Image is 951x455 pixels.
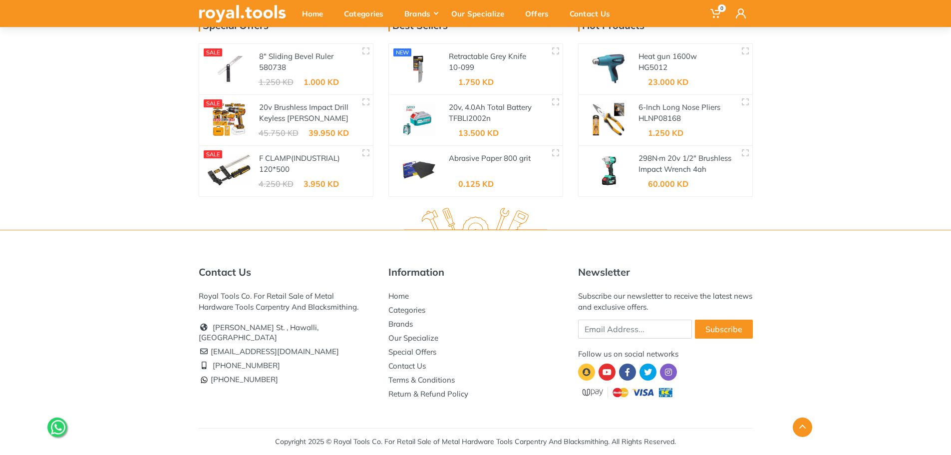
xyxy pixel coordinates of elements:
[578,386,678,399] img: upay.png
[199,291,373,313] div: Royal Tools Co. For Retail Sale of Metal Hardware Tools Carpentry And Blacksmithing.
[449,62,474,72] a: 10-099
[199,323,318,342] a: [PERSON_NAME] St. , Hawalli, [GEOGRAPHIC_DATA]
[449,113,491,123] a: TFBLI2002n
[304,78,339,86] div: 1.000 KD
[259,180,294,188] div: 4.250 KD
[204,150,223,158] div: SALE
[259,62,286,72] a: 580738
[638,113,681,123] a: HLNP08168
[449,153,531,163] a: Abrasive Paper 800 grit
[393,48,412,56] div: new
[199,345,373,359] li: [EMAIL_ADDRESS][DOMAIN_NAME]
[518,3,563,24] div: Offers
[638,102,720,112] a: 6-Inch Long Nose Pliers
[259,129,299,137] div: 45.750 KD
[587,154,631,187] img: Royal Tools - 298N·m 20v 1/2
[388,347,436,357] a: Special Offers
[458,78,494,86] div: 1.750 KD
[718,4,726,12] span: 0
[388,319,413,329] a: Brands
[578,291,753,313] div: Subscribe our newsletter to receive the latest news and exclusive offers.
[199,5,286,22] img: royal.tools Logo
[388,291,409,301] a: Home
[587,103,631,136] img: Royal Tools - 6-Inch Long Nose Pliers
[259,102,348,134] a: 20v Brushless Impact Drill Keyless [PERSON_NAME] 86Nm
[204,99,223,107] div: SALE
[563,3,624,24] div: Contact Us
[578,349,753,360] div: Follow us on social networks
[388,389,468,399] a: Return & Refund Policy
[259,153,340,174] a: F CLAMP(INDUSTRIAL) 120*500
[275,437,676,447] div: Copyright 2025 © Royal Tools Co. For Retail Sale of Metal Hardware Tools Carpentry And Blacksmith...
[213,361,280,370] a: [PHONE_NUMBER]
[207,103,251,136] img: Royal Tools - 20v Brushless Impact Drill Keyless Chuck 86Nm
[304,180,339,188] div: 3.950 KD
[309,129,349,137] div: 39.950 KD
[404,208,547,235] img: royal.tools Logo
[397,3,444,24] div: Brands
[337,3,397,24] div: Categories
[397,103,441,136] img: Royal Tools - 20v, 4.0Ah Total Battery
[397,52,441,85] img: Royal Tools - Retractable Grey Knife
[388,266,563,278] h5: Information
[648,78,688,86] div: 23.000 KD
[259,51,333,61] a: 8" Sliding Bevel Ruler
[638,62,667,72] a: HG5012
[444,3,518,24] div: Our Specialize
[449,102,532,112] a: 20v, 4.0Ah Total Battery
[695,320,753,339] button: Subscribe
[449,51,526,61] a: Retractable Grey Knife
[638,51,697,61] a: Heat gun 1600w
[578,266,753,278] h5: Newsletter
[648,129,683,137] div: 1.250 KD
[638,153,731,174] a: 298N·m 20v 1/2" Brushless Impact Wrench 4ah
[458,129,499,137] div: 13.500 KD
[578,320,692,339] input: Email Address...
[587,52,631,85] img: Royal Tools - Heat gun 1600w
[259,78,294,86] div: 1.250 KD
[199,266,373,278] h5: Contact Us
[295,3,337,24] div: Home
[199,375,278,384] a: [PHONE_NUMBER]
[207,154,251,187] img: Royal Tools - F CLAMP(INDUSTRIAL) 120*500
[207,52,251,85] img: Royal Tools - 8
[388,361,426,371] a: Contact Us
[388,375,455,385] a: Terms & Conditions
[204,48,223,56] div: SALE
[458,180,494,188] div: 0.125 KD
[388,333,438,343] a: Our Specialize
[648,180,688,188] div: 60.000 KD
[388,305,425,315] a: Categories
[397,154,441,187] img: Royal Tools - Abrasive Paper 800 grit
